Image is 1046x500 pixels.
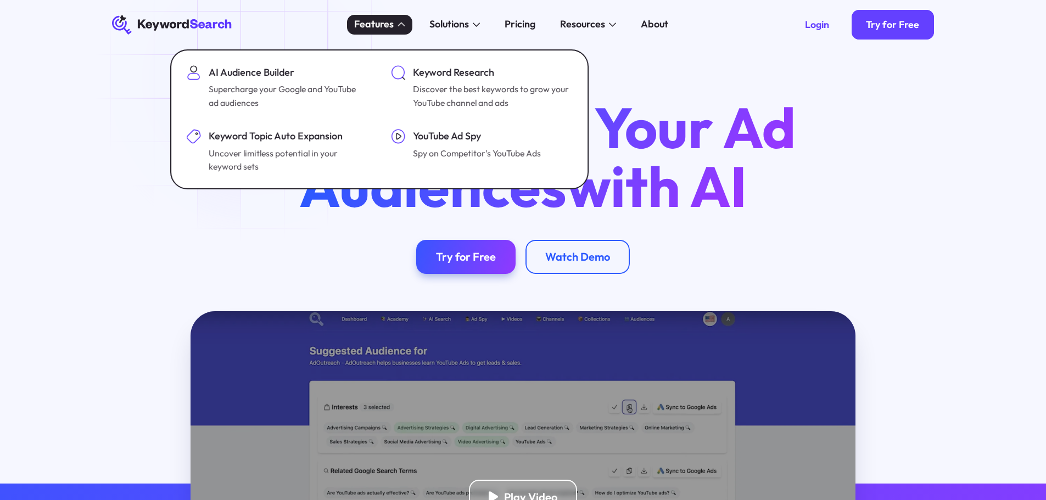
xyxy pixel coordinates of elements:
[416,240,516,274] a: Try for Free
[505,17,535,32] div: Pricing
[641,17,668,32] div: About
[171,49,589,189] nav: Features
[179,122,376,181] a: Keyword Topic Auto ExpansionUncover limitless potential in your keyword sets
[413,147,541,160] div: Spy on Competitor's YouTube Ads
[227,98,818,215] h1: Supercharge Your Ad Audiences
[209,129,366,144] div: Keyword Topic Auto Expansion
[790,10,844,40] a: Login
[866,19,919,31] div: Try for Free
[545,250,610,263] div: Watch Demo
[413,82,570,109] div: Discover the best keywords to grow your YouTube channel and ads
[634,15,676,35] a: About
[436,250,496,263] div: Try for Free
[209,65,366,80] div: AI Audience Builder
[383,58,580,117] a: Keyword ResearchDiscover the best keywords to grow your YouTube channel and ads
[354,17,394,32] div: Features
[497,15,543,35] a: Pricing
[852,10,935,40] a: Try for Free
[209,82,366,109] div: Supercharge your Google and YouTube ad audiences
[560,17,605,32] div: Resources
[429,17,469,32] div: Solutions
[805,19,829,31] div: Login
[413,65,570,80] div: Keyword Research
[567,150,747,222] span: with AI
[179,58,376,117] a: AI Audience BuilderSupercharge your Google and YouTube ad audiences
[383,122,580,181] a: YouTube Ad SpySpy on Competitor's YouTube Ads
[413,129,541,144] div: YouTube Ad Spy
[209,147,366,173] div: Uncover limitless potential in your keyword sets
